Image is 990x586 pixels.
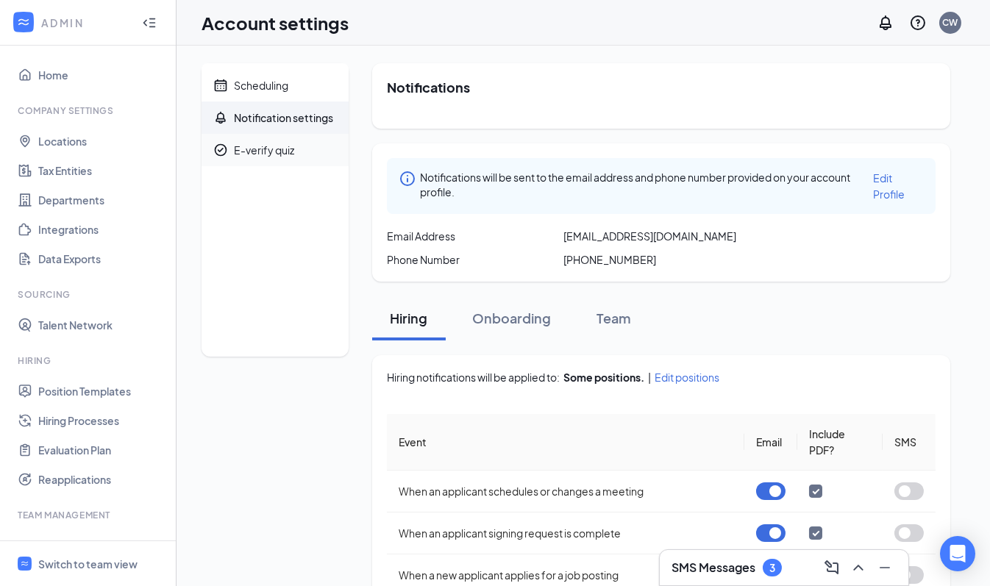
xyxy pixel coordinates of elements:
[399,170,416,187] svg: Info
[38,126,164,156] a: Locations
[234,110,333,125] div: Notification settings
[387,370,560,385] span: Hiring notifications will be applied to:
[943,16,958,29] div: CW
[38,310,164,340] a: Talent Network
[769,562,775,574] div: 3
[648,370,651,385] span: |
[38,465,164,494] a: Reapplications
[874,171,905,201] span: Edit Profile
[655,370,719,385] span: Edit positions
[41,15,129,30] div: ADMIN
[234,78,288,93] div: Scheduling
[38,435,164,465] a: Evaluation Plan
[213,110,228,125] svg: Bell
[202,69,349,101] a: CalendarScheduling
[38,538,152,553] div: Onboarding
[850,559,867,576] svg: ChevronUp
[18,288,161,301] div: Sourcing
[38,557,138,571] div: Switch to team view
[234,143,294,157] div: E-verify quiz
[883,414,936,471] th: SMS
[744,414,797,471] th: Email
[202,101,349,134] a: BellNotification settings
[563,229,736,243] span: [EMAIL_ADDRESS][DOMAIN_NAME]
[18,509,161,521] div: Team Management
[38,60,164,90] a: Home
[202,10,349,35] h1: Account settings
[38,215,164,244] a: Integrations
[387,78,936,96] h2: Notifications
[18,104,161,117] div: Company Settings
[672,560,755,576] h3: SMS Messages
[20,559,29,568] svg: WorkstreamLogo
[142,15,157,30] svg: Collapse
[387,229,455,243] span: Email Address
[387,512,744,554] td: When an applicant signing request is complete
[797,414,883,471] th: Include PDF?
[876,559,894,576] svg: Minimize
[847,556,870,579] button: ChevronUp
[472,309,551,327] div: Onboarding
[213,143,228,157] svg: CheckmarkCircle
[874,170,924,202] a: Edit Profile
[16,15,31,29] svg: WorkstreamLogo
[38,156,164,185] a: Tax Entities
[420,170,870,202] span: Notifications will be sent to the email address and phone number provided on your account profile.
[387,414,744,471] th: Event
[38,376,164,406] a: Position Templates
[387,471,744,512] td: When an applicant schedules or changes a meeting
[18,538,32,553] svg: UserCheck
[873,556,897,579] button: Minimize
[877,14,894,32] svg: Notifications
[38,406,164,435] a: Hiring Processes
[38,244,164,274] a: Data Exports
[592,309,636,327] div: Team
[18,354,161,367] div: Hiring
[38,185,164,215] a: Departments
[820,556,844,579] button: ComposeMessage
[387,309,431,327] div: Hiring
[940,536,975,571] div: Open Intercom Messenger
[909,14,927,32] svg: QuestionInfo
[563,370,644,385] div: Some positions.
[202,134,349,166] a: CheckmarkCircleE-verify quiz
[387,252,460,267] span: Phone Number
[823,559,841,576] svg: ComposeMessage
[213,78,228,93] svg: Calendar
[563,252,656,267] span: [PHONE_NUMBER]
